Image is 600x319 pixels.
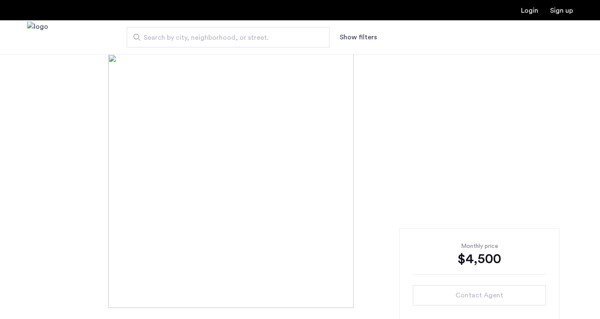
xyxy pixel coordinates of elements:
button: Show or hide filters [340,32,377,42]
span: Search by city, neighborhood, or street. [144,33,306,43]
input: Apartment Search [127,27,330,47]
span: Contact Agent [455,290,503,300]
img: logo [27,22,48,53]
a: Cazamio Logo [27,22,48,53]
a: Registration [550,7,573,14]
button: button [413,285,546,305]
div: Monthly price [413,242,546,250]
div: $4,500 [413,250,546,267]
a: Login [521,7,538,14]
img: [object%20Object] [108,54,492,308]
